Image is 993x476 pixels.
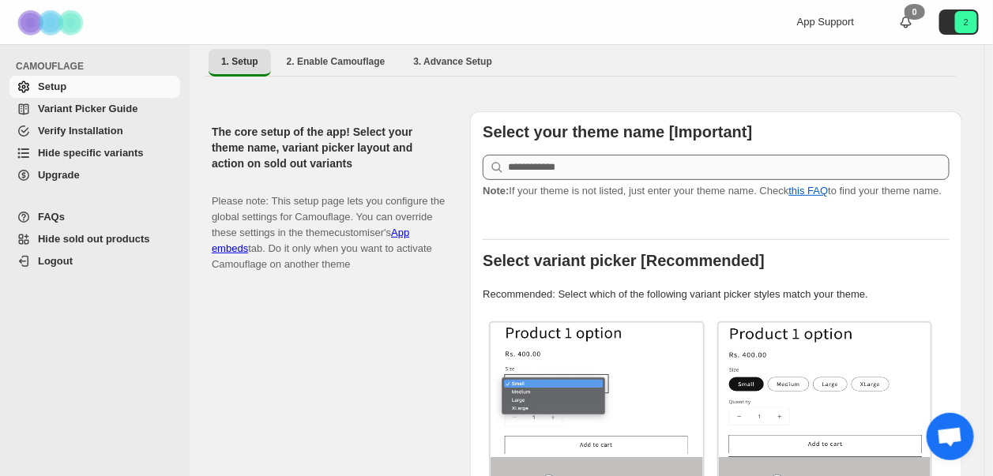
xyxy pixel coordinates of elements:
span: 1. Setup [221,55,258,68]
div: 0 [905,4,925,20]
button: Avatar with initials 2 [939,9,979,35]
a: Logout [9,250,180,272]
a: Upgrade [9,164,180,186]
span: 3. Advance Setup [413,55,492,68]
h2: The core setup of the app! Select your theme name, variant picker layout and action on sold out v... [212,124,445,171]
p: Please note: This setup page lets you configure the global settings for Camouflage. You can overr... [212,178,445,272]
a: this FAQ [789,185,829,197]
div: Open chat [927,413,974,460]
span: Setup [38,81,66,92]
img: Camouflage [13,1,92,44]
p: If your theme is not listed, just enter your theme name. Check to find your theme name. [483,183,950,199]
span: Hide specific variants [38,147,144,159]
a: Variant Picker Guide [9,98,180,120]
b: Select variant picker [Recommended] [483,252,765,269]
span: App Support [797,16,854,28]
text: 2 [964,17,969,27]
span: Hide sold out products [38,233,150,245]
strong: Note: [483,185,509,197]
a: Hide specific variants [9,142,180,164]
span: Avatar with initials 2 [955,11,977,33]
a: Verify Installation [9,120,180,142]
span: 2. Enable Camouflage [287,55,386,68]
img: Buttons / Swatches [719,323,931,457]
b: Select your theme name [Important] [483,123,752,141]
a: FAQs [9,206,180,228]
img: Select / Dropdowns [491,323,703,457]
p: Recommended: Select which of the following variant picker styles match your theme. [483,287,950,302]
span: Verify Installation [38,125,123,137]
a: 0 [898,14,914,30]
span: CAMOUFLAGE [16,60,182,73]
span: FAQs [38,211,65,223]
span: Logout [38,255,73,267]
a: Hide sold out products [9,228,180,250]
span: Upgrade [38,169,80,181]
a: Setup [9,76,180,98]
span: Variant Picker Guide [38,103,137,114]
